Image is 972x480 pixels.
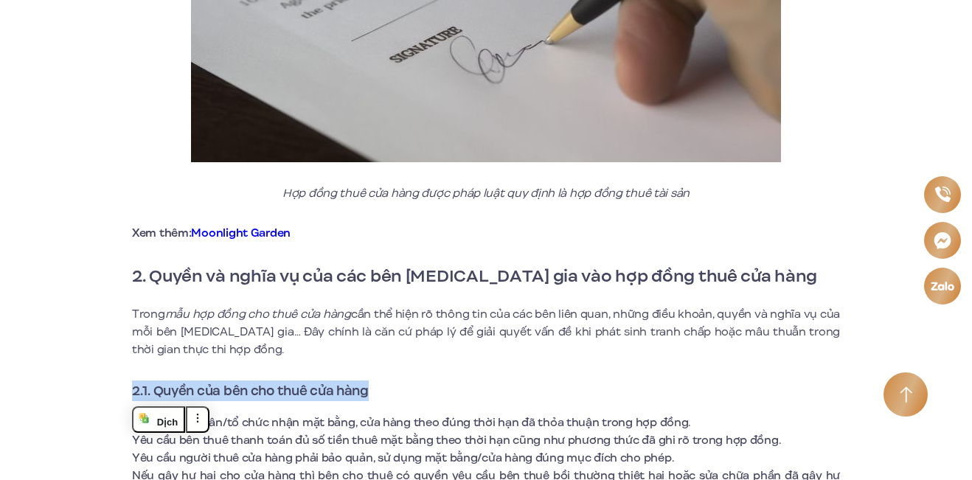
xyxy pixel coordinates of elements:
a: Moonlight Garden [191,225,291,241]
img: Messenger icon [934,231,951,248]
img: Arrow icon [900,386,912,403]
img: Zalo icon [930,281,954,290]
p: Trong cần thể hiện rõ thông tin của các bên liên quan, những điều khoản, quyền và nghĩa vụ của mỗ... [132,305,840,358]
li: Yêu cầu người thuê cửa hàng phải bảo quản, sử dụng mặt bằng/cửa hàng đúng mục đích cho phép. [132,449,840,467]
img: Phone icon [934,187,950,202]
em: mẫu hợp đồng cho thuê cửa hàng [165,306,351,322]
strong: 2. Quyền và nghĩa vụ của các bên [MEDICAL_DATA] gia vào hợp đồng thuê cửa hàng [132,263,817,288]
li: Yêu cầu cá nhân/tổ chức nhận mặt bằng, cửa hàng theo đúng thời hạn đã thỏa thuận trong hợp đồng. [132,414,840,431]
em: Hợp đồng thuê cửa hàng được pháp luật quy định là hợp đồng thuê tài sản [282,185,690,201]
strong: Xem thêm: [132,225,291,241]
strong: 2.1. Quyền của bên cho thuê cửa hàng [132,381,369,400]
li: Yêu cầu bên thuê thanh toán đủ số tiền thuê mặt bằng theo thời hạn cũng như phương thức đã ghi rõ... [132,431,840,449]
